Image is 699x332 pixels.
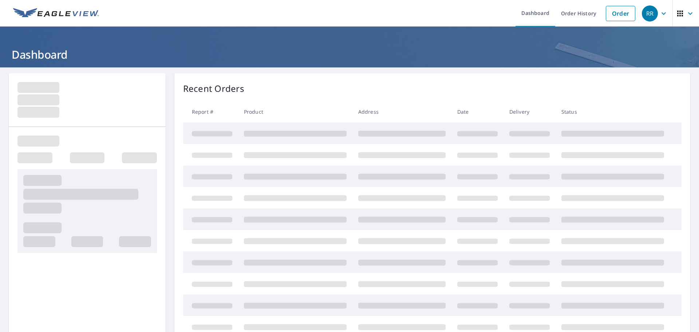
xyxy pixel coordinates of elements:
[238,101,352,122] th: Product
[503,101,556,122] th: Delivery
[13,8,99,19] img: EV Logo
[451,101,503,122] th: Date
[606,6,635,21] a: Order
[642,5,658,22] div: RR
[9,47,690,62] h1: Dashboard
[183,101,238,122] th: Report #
[183,82,244,95] p: Recent Orders
[556,101,670,122] th: Status
[352,101,451,122] th: Address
